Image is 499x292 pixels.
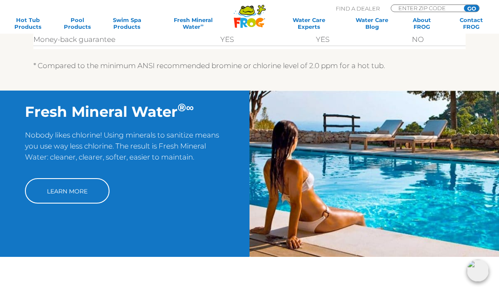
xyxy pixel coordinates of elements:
[180,34,275,45] td: YES
[353,17,391,30] a: Water CareBlog
[336,5,380,12] p: Find A Dealer
[464,5,479,12] input: GO
[157,17,229,30] a: Fresh MineralWater∞
[178,101,186,114] sup: ®
[33,34,180,45] td: Money-back guarantee
[275,34,370,45] td: YES
[58,17,96,30] a: PoolProducts
[25,130,225,170] p: Nobody likes chlorine! Using minerals to sanitize means you use way less chlorine. The result is ...
[186,101,194,114] sup: ∞
[200,23,203,28] sup: ∞
[403,17,441,30] a: AboutFROG
[25,179,110,204] a: Learn More
[452,17,491,30] a: ContactFROG
[25,104,225,121] h2: Fresh Mineral Water
[467,260,489,282] img: openIcon
[33,61,466,72] p: * Compared to the minimum ANSI recommended bromine or chlorine level of 2.0 ppm for a hot tub.
[249,91,499,257] img: img-truth-about-salt-fpo
[370,34,466,45] td: NO
[8,17,47,30] a: Hot TubProducts
[276,17,342,30] a: Water CareExperts
[108,17,146,30] a: Swim SpaProducts
[398,5,455,11] input: Zip Code Form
